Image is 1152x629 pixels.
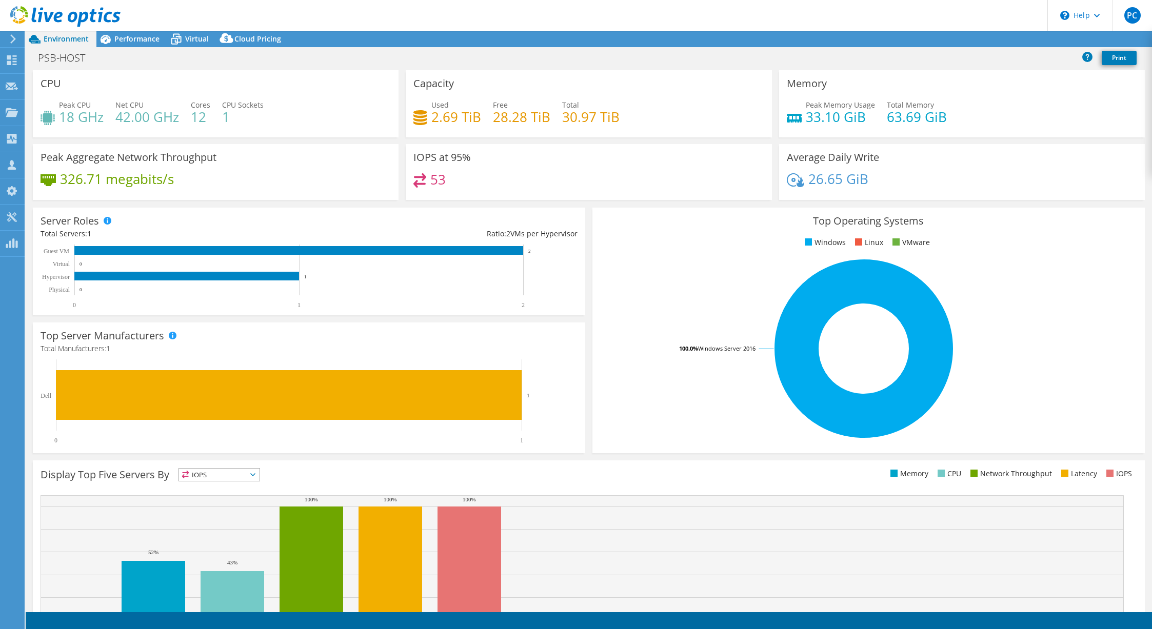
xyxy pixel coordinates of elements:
[506,229,510,238] span: 2
[227,559,237,565] text: 43%
[1060,11,1069,20] svg: \n
[42,273,70,280] text: Hypervisor
[59,100,91,110] span: Peak CPU
[493,111,550,123] h4: 28.28 TiB
[54,437,57,444] text: 0
[1124,7,1141,24] span: PC
[413,78,454,89] h3: Capacity
[114,34,160,44] span: Performance
[698,344,756,352] tspan: Windows Server 2016
[887,100,934,110] span: Total Memory
[234,34,281,44] span: Cloud Pricing
[522,301,525,309] text: 2
[73,301,76,309] text: 0
[115,100,144,110] span: Net CPU
[191,100,210,110] span: Cores
[60,173,174,185] h4: 326.71 megabits/s
[431,111,481,123] h4: 2.69 TiB
[935,468,961,479] li: CPU
[890,237,930,248] li: VMware
[185,34,209,44] span: Virtual
[222,111,264,123] h4: 1
[806,111,875,123] h4: 33.10 GiB
[80,261,82,267] text: 0
[44,248,69,255] text: Guest VM
[384,496,397,502] text: 100%
[41,343,578,354] h4: Total Manufacturers:
[679,344,698,352] tspan: 100.0%
[888,468,928,479] li: Memory
[33,52,101,64] h1: PSB-HOST
[1059,468,1097,479] li: Latency
[430,174,446,185] h4: 53
[562,100,579,110] span: Total
[527,392,530,398] text: 1
[41,228,309,239] div: Total Servers:
[305,496,318,502] text: 100%
[106,343,110,353] span: 1
[179,469,260,481] span: IOPS
[53,260,70,268] text: Virtual
[528,249,531,254] text: 2
[493,100,508,110] span: Free
[1104,468,1132,479] li: IOPS
[49,286,70,293] text: Physical
[41,78,61,89] h3: CPU
[806,100,875,110] span: Peak Memory Usage
[600,215,1137,227] h3: Top Operating Systems
[44,34,89,44] span: Environment
[304,274,307,279] text: 1
[191,111,210,123] h4: 12
[148,549,158,555] text: 52%
[41,330,164,341] h3: Top Server Manufacturers
[802,237,846,248] li: Windows
[787,78,827,89] h3: Memory
[1102,51,1137,65] a: Print
[413,152,471,163] h3: IOPS at 95%
[968,468,1052,479] li: Network Throughput
[115,111,179,123] h4: 42.00 GHz
[41,215,99,227] h3: Server Roles
[59,111,104,123] h4: 18 GHz
[309,228,577,239] div: Ratio: VMs per Hypervisor
[808,173,868,185] h4: 26.65 GiB
[80,287,82,292] text: 0
[562,111,620,123] h4: 30.97 TiB
[41,152,216,163] h3: Peak Aggregate Network Throughput
[887,111,947,123] h4: 63.69 GiB
[787,152,879,163] h3: Average Daily Write
[852,237,883,248] li: Linux
[87,229,91,238] span: 1
[463,496,476,502] text: 100%
[520,437,523,444] text: 1
[431,100,449,110] span: Used
[297,301,301,309] text: 1
[222,100,264,110] span: CPU Sockets
[41,392,51,399] text: Dell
